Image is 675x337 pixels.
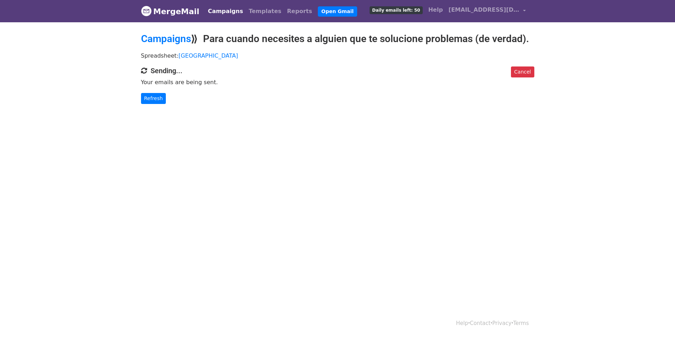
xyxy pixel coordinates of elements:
span: Daily emails left: 50 [370,6,422,14]
a: Contact [470,320,490,326]
span: [EMAIL_ADDRESS][DOMAIN_NAME] [449,6,519,14]
a: Cancel [511,66,534,77]
a: Terms [513,320,529,326]
a: MergeMail [141,4,199,19]
a: Campaigns [205,4,246,18]
a: Campaigns [141,33,191,45]
h2: ⟫ Para cuando necesites a alguien que te solucione problemas (de verdad). [141,33,534,45]
h4: Sending... [141,66,534,75]
p: Spreadsheet: [141,52,534,59]
a: Help [426,3,446,17]
a: Refresh [141,93,166,104]
a: Privacy [492,320,511,326]
img: MergeMail logo [141,6,152,16]
p: Your emails are being sent. [141,79,534,86]
a: Daily emails left: 50 [367,3,425,17]
a: Reports [284,4,315,18]
a: Open Gmail [318,6,357,17]
a: Templates [246,4,284,18]
a: [GEOGRAPHIC_DATA] [179,52,238,59]
a: Help [456,320,468,326]
a: [EMAIL_ADDRESS][DOMAIN_NAME] [446,3,529,19]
